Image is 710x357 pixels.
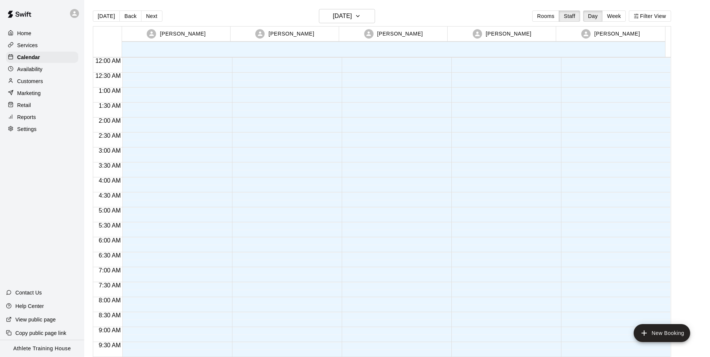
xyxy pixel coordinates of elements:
p: Marketing [17,89,41,97]
a: Calendar [6,52,78,63]
span: 1:00 AM [97,88,123,94]
p: Services [17,42,38,49]
span: 4:00 AM [97,177,123,184]
p: [PERSON_NAME] [486,30,531,38]
p: Copy public page link [15,329,66,337]
span: 8:30 AM [97,312,123,318]
a: Marketing [6,88,78,99]
a: Availability [6,64,78,75]
span: 6:00 AM [97,237,123,244]
span: 12:00 AM [94,58,123,64]
span: 9:00 AM [97,327,123,333]
span: 7:30 AM [97,282,123,289]
p: Availability [17,65,43,73]
a: Services [6,40,78,51]
button: [DATE] [319,9,375,23]
p: [PERSON_NAME] [160,30,205,38]
p: Customers [17,77,43,85]
p: [PERSON_NAME] [594,30,640,38]
p: Reports [17,113,36,121]
span: 3:00 AM [97,147,123,154]
p: Settings [17,125,37,133]
span: 2:00 AM [97,118,123,124]
button: Filter View [629,10,671,22]
span: 6:30 AM [97,252,123,259]
span: 7:00 AM [97,267,123,274]
p: Contact Us [15,289,42,296]
span: 5:00 AM [97,207,123,214]
a: Settings [6,123,78,135]
p: Help Center [15,302,44,310]
button: add [634,324,690,342]
p: Calendar [17,54,40,61]
a: Retail [6,100,78,111]
span: 8:00 AM [97,297,123,303]
a: Reports [6,112,78,123]
p: Retail [17,101,31,109]
button: Next [141,10,162,22]
button: Staff [559,10,580,22]
button: Week [602,10,626,22]
span: 2:30 AM [97,132,123,139]
button: Day [583,10,603,22]
p: View public page [15,316,56,323]
span: 3:30 AM [97,162,123,169]
a: Home [6,28,78,39]
button: Back [119,10,141,22]
p: Home [17,30,31,37]
p: [PERSON_NAME] [377,30,423,38]
p: Athlete Training House [13,345,71,353]
span: 12:30 AM [94,73,123,79]
button: Rooms [532,10,559,22]
button: [DATE] [93,10,120,22]
span: 4:30 AM [97,192,123,199]
span: 9:30 AM [97,342,123,348]
span: 1:30 AM [97,103,123,109]
a: Customers [6,76,78,87]
span: 5:30 AM [97,222,123,229]
p: [PERSON_NAME] [268,30,314,38]
h6: [DATE] [333,11,352,21]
